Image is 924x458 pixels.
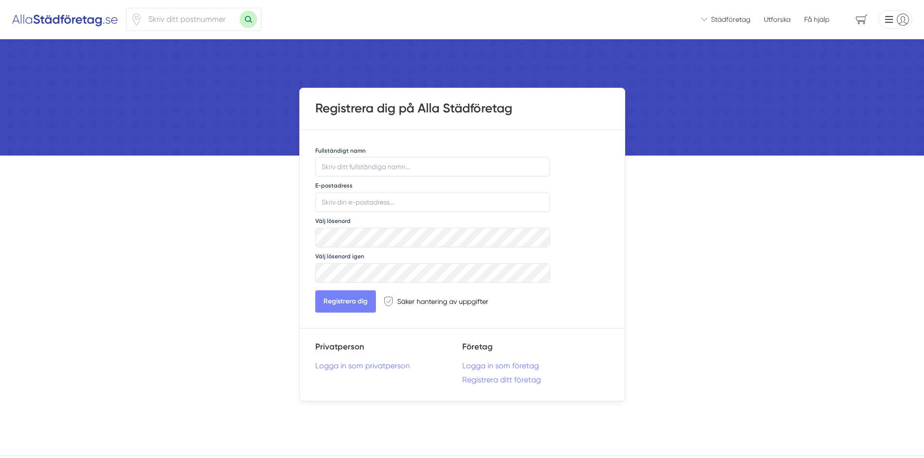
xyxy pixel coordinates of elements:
[462,361,609,370] a: Logga in som företag
[130,14,143,26] span: Klicka för att använda din position.
[315,361,462,370] a: Logga in som privatperson
[315,157,551,176] input: Skriv ditt fullständiga namn...
[462,340,609,361] h5: Företag
[462,375,609,384] a: Registrera ditt företag
[315,147,366,155] label: Fullständigt namn
[764,15,791,24] a: Utforska
[130,14,143,26] svg: Pin / Karta
[315,217,351,225] label: Välj lösenord
[315,182,353,190] label: E-postadress
[804,15,829,24] span: Få hjälp
[315,100,609,117] h1: Registrera dig på Alla Städföretag
[12,12,118,27] img: Alla Städföretag
[711,15,750,24] span: Städföretag
[384,297,488,306] div: Säker hantering av uppgifter
[849,11,875,28] span: navigation-cart
[315,340,462,361] h5: Privatperson
[143,8,240,31] input: Skriv ditt postnummer
[315,192,551,212] input: Skriv din e-postadress...
[240,11,257,28] button: Sök med postnummer
[315,290,376,313] button: Registrera dig
[315,253,364,260] label: Välj lösenord igen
